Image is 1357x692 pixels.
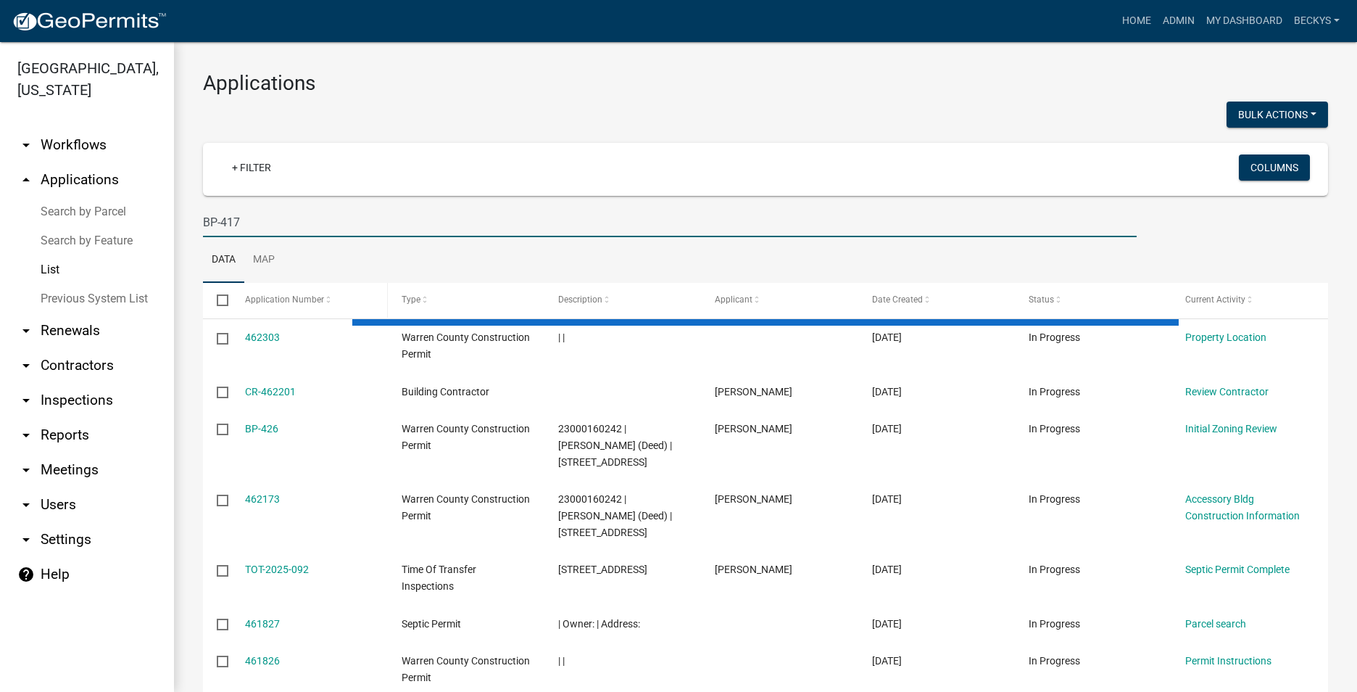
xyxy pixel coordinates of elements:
[1015,283,1171,318] datatable-header-cell: Status
[1227,102,1328,128] button: Bulk Actions
[1029,423,1080,434] span: In Progress
[715,386,792,398] span: Kerby Stott
[1239,155,1310,181] button: Columns
[1185,331,1266,343] a: Property Location
[715,294,752,305] span: Applicant
[245,618,280,630] a: 461827
[402,493,530,522] span: Warren County Construction Permit
[544,283,701,318] datatable-header-cell: Description
[17,392,35,409] i: arrow_drop_down
[231,283,387,318] datatable-header-cell: Application Number
[1029,618,1080,630] span: In Progress
[245,655,280,667] a: 461826
[17,136,35,154] i: arrow_drop_down
[402,618,461,630] span: Septic Permit
[402,423,530,451] span: Warren County Construction Permit
[203,71,1328,96] h3: Applications
[872,386,902,398] span: 08/11/2025
[558,493,672,538] span: 23000160242 | STOTT, KERBY (Deed) | 21037 95TH AVE
[1029,564,1080,575] span: In Progress
[872,493,902,505] span: 08/11/2025
[1171,283,1328,318] datatable-header-cell: Current Activity
[1185,294,1245,305] span: Current Activity
[17,461,35,479] i: arrow_drop_down
[1029,294,1054,305] span: Status
[1185,493,1300,522] a: Accessory Bldg Construction Information
[1157,7,1200,35] a: Admin
[203,283,231,318] datatable-header-cell: Select
[872,618,902,630] span: 08/11/2025
[245,331,280,343] a: 462303
[203,237,244,284] a: Data
[1185,423,1277,434] a: Initial Zoning Review
[715,564,792,575] span: Tyler Till
[203,207,1137,237] input: Search for applications
[17,322,35,339] i: arrow_drop_down
[402,655,530,683] span: Warren County Construction Permit
[1029,655,1080,667] span: In Progress
[17,531,35,548] i: arrow_drop_down
[1200,7,1288,35] a: My Dashboard
[858,283,1014,318] datatable-header-cell: Date Created
[402,331,530,360] span: Warren County Construction Permit
[558,564,647,575] span: 7055 G24 HWY
[1288,7,1345,35] a: beckys
[245,564,309,575] a: TOT-2025-092
[220,155,283,181] a: + Filter
[17,566,35,583] i: help
[245,493,280,505] a: 462173
[1185,564,1290,575] a: Septic Permit Complete
[245,386,296,398] a: CR-462201
[402,386,489,398] span: Building Contractor
[872,564,902,575] span: 08/11/2025
[1185,618,1246,630] a: Parcel search
[244,237,283,284] a: Map
[17,496,35,514] i: arrow_drop_down
[558,618,640,630] span: | Owner: | Address:
[245,423,278,434] a: BP-426
[558,423,672,468] span: 23000160242 | STOTT, KERBY (Deed) | 21037 95TH AVE
[17,427,35,444] i: arrow_drop_down
[388,283,544,318] datatable-header-cell: Type
[558,655,565,667] span: | |
[715,493,792,505] span: Kerby Stott
[17,171,35,189] i: arrow_drop_up
[1029,331,1080,343] span: In Progress
[1185,655,1271,667] a: Permit Instructions
[402,564,476,592] span: Time Of Transfer Inspections
[1029,386,1080,398] span: In Progress
[558,294,602,305] span: Description
[701,283,858,318] datatable-header-cell: Applicant
[1116,7,1157,35] a: Home
[1029,493,1080,505] span: In Progress
[402,294,420,305] span: Type
[872,331,902,343] span: 08/11/2025
[715,423,792,434] span: Kerby Stott
[17,357,35,374] i: arrow_drop_down
[872,294,923,305] span: Date Created
[245,294,324,305] span: Application Number
[872,655,902,667] span: 08/11/2025
[872,423,902,434] span: 08/11/2025
[1185,386,1269,398] a: Review Contractor
[558,331,565,343] span: | |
